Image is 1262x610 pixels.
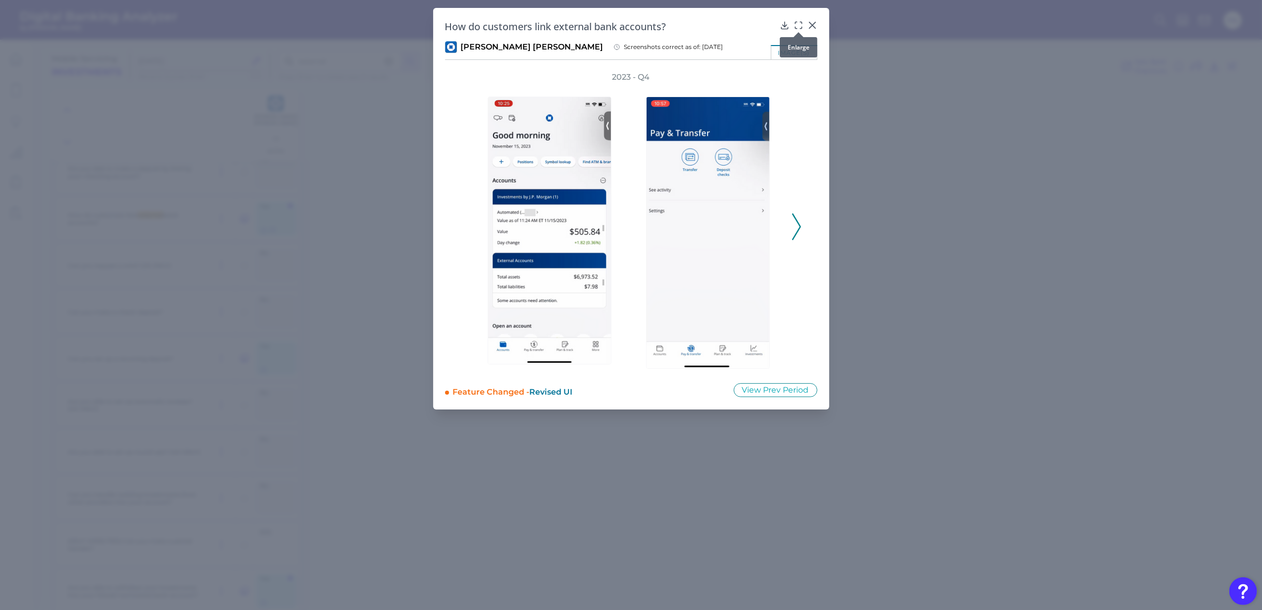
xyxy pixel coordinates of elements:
[624,43,723,51] span: Screenshots correct as of: [DATE]
[445,20,776,33] h2: How do customers link external bank accounts?
[780,37,817,57] div: Enlarge
[734,383,817,397] button: View Prev Period
[445,41,457,53] img: JP Morgan Chase
[1229,577,1257,605] button: Open Resource Center
[646,97,770,369] img: 5304 1 Chase Robo Advisor Mobile Servicing.png
[612,72,650,83] h3: 2023 - Q4
[461,42,604,52] span: [PERSON_NAME] [PERSON_NAME]
[488,97,611,364] img: 6155 Chase Robo Advisor Mobile Servicing.png
[530,387,573,397] span: Revised UI
[771,45,817,59] div: image(s)
[453,383,720,398] div: Feature Changed -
